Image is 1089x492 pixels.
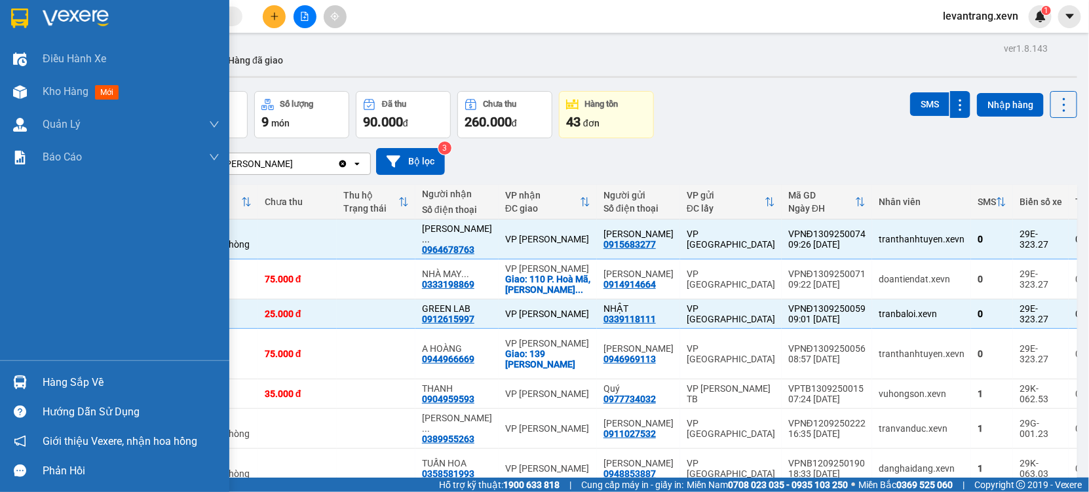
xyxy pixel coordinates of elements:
span: Kho hàng [43,85,88,98]
div: 0389955263 [422,434,474,444]
div: tranbaloi.xevn [879,309,965,319]
svg: open [352,159,362,169]
div: 29K-062.53 [1020,383,1062,404]
div: VP [PERSON_NAME] [505,263,590,274]
div: 0912615997 [422,314,474,324]
div: tranthanhtuyen.xevn [879,234,965,244]
div: VP [GEOGRAPHIC_DATA] [687,343,775,364]
div: VP [PERSON_NAME] [209,157,293,170]
img: solution-icon [13,151,27,164]
div: VP [PERSON_NAME] [505,423,590,434]
span: Miền Nam [687,478,848,492]
span: 1 [1044,6,1048,15]
div: 29E-323.27 [1020,229,1062,250]
div: tranvanduc.xevn [879,423,965,434]
div: ĐC lấy [687,203,765,214]
button: SMS [910,92,949,116]
strong: 0369 525 060 [896,480,953,490]
div: 09:26 [DATE] [788,239,866,250]
th: Toggle SortBy [499,185,597,219]
div: Thu hộ [343,190,398,200]
div: Nhân viên [879,197,965,207]
div: VP [PERSON_NAME] [505,309,590,319]
span: ⚪️ [851,482,855,487]
div: Mã GD [788,190,855,200]
div: doantiendat.xevn [879,274,965,284]
span: down [209,152,220,162]
img: warehouse-icon [13,85,27,99]
strong: 0708 023 035 - 0935 103 250 [728,480,848,490]
span: Miền Bắc [858,478,953,492]
span: Báo cáo [43,149,82,165]
div: 0339118111 [603,314,656,324]
span: Giới thiệu Vexere, nhận hoa hồng [43,433,197,449]
button: plus [263,5,286,28]
div: Trạng thái [343,203,398,214]
span: đ [403,118,408,128]
div: TRẦN THANH TÙNG [603,343,674,354]
div: vuhongson.xevn [879,388,965,399]
img: icon-new-feature [1035,10,1046,22]
div: VPNĐ1209250222 [788,418,866,428]
div: SMS [978,197,996,207]
div: VP [GEOGRAPHIC_DATA] [687,303,775,324]
div: ver 1.8.143 [1004,41,1048,56]
button: caret-down [1058,5,1081,28]
div: 0915683277 [603,239,656,250]
div: 0 [978,274,1006,284]
div: tranthanhtuyen.xevn [879,349,965,359]
div: Ngày ĐH [788,203,855,214]
div: 0 [978,234,1006,244]
div: Số lượng [280,100,314,109]
div: 0911027532 [603,428,656,439]
div: 09:22 [DATE] [788,279,866,290]
sup: 3 [438,142,451,155]
span: question-circle [14,406,26,418]
div: VPNĐ1309250056 [788,343,866,354]
img: logo-vxr [11,9,28,28]
th: Toggle SortBy [971,185,1013,219]
div: VŨ XUÂN DŨNG [422,223,492,244]
span: levantrang.xevn [932,8,1029,24]
div: 09:01 [DATE] [788,314,866,324]
button: Chưa thu260.000đ [457,91,552,138]
div: VP [PERSON_NAME] [505,234,590,244]
span: Quản Lý [43,116,81,132]
div: VP [GEOGRAPHIC_DATA] [687,269,775,290]
span: 90.000 [363,114,403,130]
div: Chưa thu [265,197,330,207]
div: 75.000 đ [265,349,330,359]
div: 0948853887 [603,468,656,479]
div: ĐẶNG THU TRANG [603,269,674,279]
div: 29E-323.27 [1020,303,1062,324]
div: VPNĐ1309250071 [788,269,866,279]
div: 0904959593 [422,394,474,404]
div: 25.000 đ [265,309,330,319]
div: Hàng tồn [585,100,619,109]
div: VP [PERSON_NAME] [505,338,590,349]
div: TRẦN TUẤN KHÔI [603,418,674,428]
span: 260.000 [465,114,512,130]
div: 0964678763 [422,244,474,255]
div: VPNĐ1309250059 [788,303,866,314]
div: 16:35 [DATE] [788,428,866,439]
span: | [963,478,965,492]
div: THANH [422,383,492,394]
span: ... [575,284,583,295]
div: Hướng dẫn sử dụng [43,402,220,422]
span: ... [422,234,430,244]
div: 0333198869 [422,279,474,290]
div: ĐC giao [505,203,580,214]
div: Đã thu [382,100,406,109]
div: Người nhận [422,189,492,199]
span: caret-down [1064,10,1076,22]
button: Hàng tồn43đơn [559,91,654,138]
div: VP [PERSON_NAME] [505,388,590,399]
div: Số điện thoại [603,203,674,214]
span: notification [14,435,26,447]
input: Selected VP Lê Duẩn. [294,157,296,170]
div: Biển số xe [1020,197,1062,207]
div: 0 [978,309,1006,319]
div: VP [PERSON_NAME] [505,463,590,474]
th: Toggle SortBy [782,185,872,219]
